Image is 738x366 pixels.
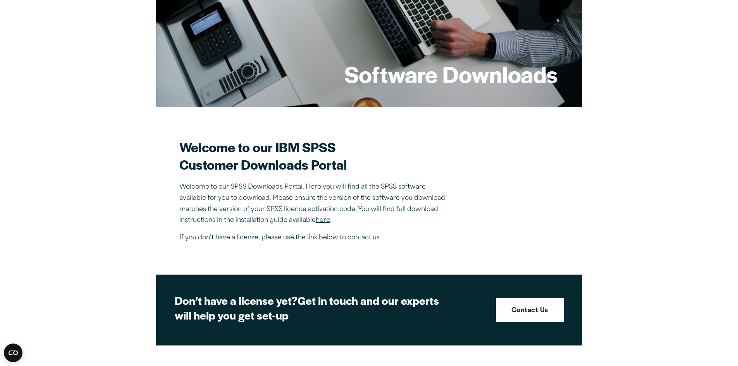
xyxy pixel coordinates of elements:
strong: Contact Us [511,306,548,316]
a: Contact Us [496,298,564,322]
strong: Don’t have a license yet? [175,292,298,308]
button: Open CMP widget [4,344,22,362]
p: Welcome to our SPSS Downloads Portal. Here you will find all the SPSS software available for you ... [179,182,451,226]
p: If you don’t have a license, please use the link below to contact us [179,232,451,244]
h2: Welcome to our IBM SPSS Customer Downloads Portal [179,138,451,173]
h1: Software Downloads [344,59,557,89]
h2: Get in touch and our experts will help you get set-up [175,293,446,322]
a: here [316,217,330,223]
